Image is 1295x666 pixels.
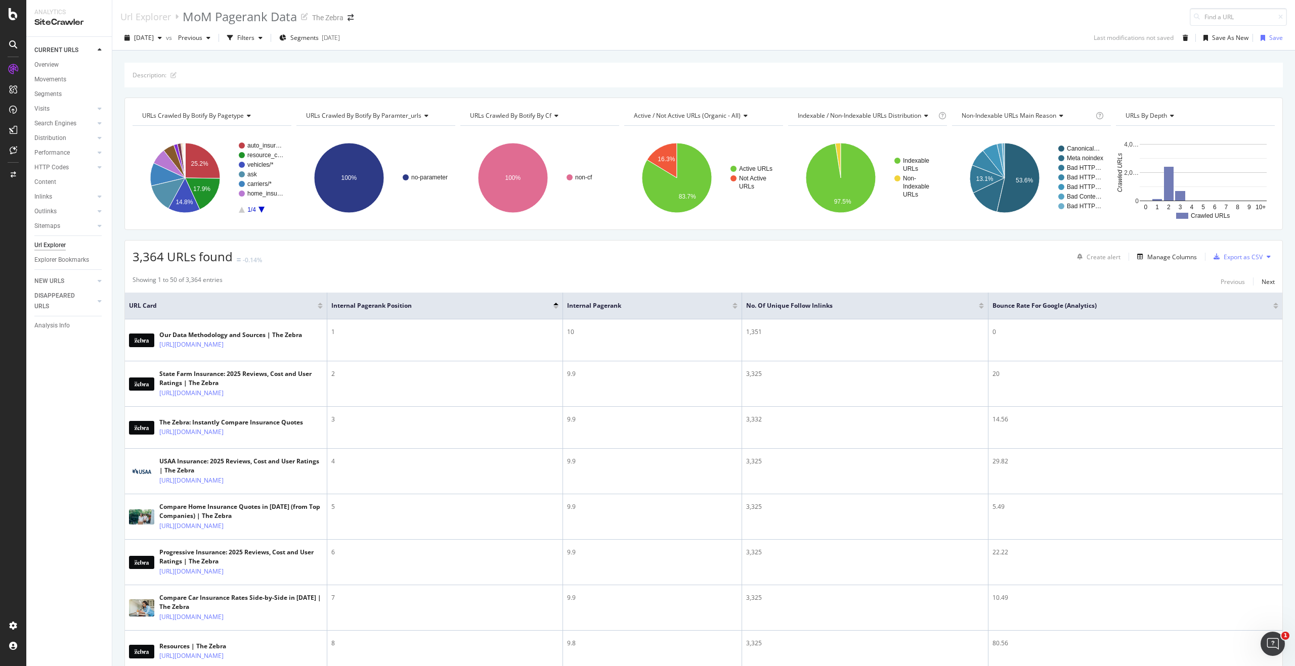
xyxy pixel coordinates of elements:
[992,548,1278,557] div: 22.22
[34,206,57,217] div: Outlinks
[159,427,224,437] a: [URL][DOMAIN_NAME]
[247,206,256,213] text: 1/4
[34,192,95,202] a: Inlinks
[331,639,558,648] div: 8
[159,642,268,651] div: Resources | The Zebra
[34,89,62,100] div: Segments
[834,198,851,205] text: 97.5%
[34,74,105,85] a: Movements
[129,421,154,434] img: main image
[331,415,558,424] div: 3
[992,457,1278,466] div: 29.82
[1190,8,1287,26] input: Find a URL
[34,255,105,265] a: Explorer Bookmarks
[34,162,69,173] div: HTTP Codes
[34,104,50,114] div: Visits
[34,192,52,202] div: Inlinks
[634,111,741,120] span: Active / Not Active URLs (organic - all)
[331,369,558,378] div: 2
[992,327,1278,337] div: 0
[275,30,344,46] button: Segments[DATE]
[746,327,984,337] div: 1,351
[34,89,105,100] a: Segments
[306,111,421,120] span: URLs Crawled By Botify By paramter_urls
[1201,204,1205,211] text: 5
[992,301,1258,310] span: Bounce Rate for Google (Analytics)
[247,171,257,178] text: ask
[34,148,95,158] a: Performance
[129,377,154,391] img: main image
[903,183,929,190] text: Indexable
[746,548,984,557] div: 3,325
[247,190,283,197] text: home_insu…
[304,108,446,124] h4: URLs Crawled By Botify By paramter_urls
[34,45,95,56] a: CURRENT URLS
[34,133,66,144] div: Distribution
[133,71,166,79] div: Description:
[1155,204,1159,211] text: 1
[658,156,675,163] text: 16.3%
[34,8,104,17] div: Analytics
[290,33,319,42] span: Segments
[166,33,174,42] span: vs
[1116,153,1124,192] text: Crawled URLs
[159,548,323,566] div: Progressive Insurance: 2025 Reviews, Cost and User Ratings | The Zebra
[1191,212,1230,219] text: Crawled URLs
[34,177,56,187] div: Content
[679,193,696,200] text: 83.7%
[174,30,214,46] button: Previous
[1262,275,1275,288] button: Next
[1124,108,1266,124] h4: URLs by Depth
[1221,277,1245,286] div: Previous
[796,108,936,124] h4: Indexable / Non-Indexable URLs Distribution
[34,74,66,85] div: Movements
[1116,134,1275,222] div: A chart.
[34,118,76,129] div: Search Engines
[331,502,558,511] div: 5
[470,111,551,120] span: URLs Crawled By Botify By cf
[129,301,315,310] span: URL Card
[34,118,95,129] a: Search Engines
[746,502,984,511] div: 3,325
[992,593,1278,602] div: 10.49
[468,108,610,124] h4: URLs Crawled By Botify By cf
[1067,164,1101,171] text: Bad HTTP…
[129,509,154,525] img: main image
[183,8,297,25] div: MoM Pagerank Data
[1067,155,1103,162] text: Meta noindex
[159,388,224,398] a: [URL][DOMAIN_NAME]
[34,133,95,144] a: Distribution
[1067,174,1101,181] text: Bad HTTP…
[331,548,558,557] div: 6
[952,134,1111,222] svg: A chart.
[903,191,918,198] text: URLs
[1067,183,1101,191] text: Bad HTTP…
[788,134,947,222] svg: A chart.
[174,33,202,42] span: Previous
[746,593,984,602] div: 3,325
[962,111,1056,120] span: Non-Indexable URLs Main Reason
[1167,204,1171,211] text: 2
[34,60,59,70] div: Overview
[1073,249,1120,265] button: Create alert
[34,221,60,231] div: Sitemaps
[1224,253,1263,261] div: Export as CSV
[331,327,558,337] div: 1
[34,255,89,265] div: Explorer Bookmarks
[1225,204,1228,211] text: 7
[746,457,984,466] div: 3,325
[1269,33,1283,42] div: Save
[159,612,224,622] a: [URL][DOMAIN_NAME]
[1144,204,1147,211] text: 0
[746,369,984,378] div: 3,325
[976,175,993,182] text: 13.1%
[903,175,916,182] text: Non-
[129,556,154,569] img: main image
[1221,275,1245,288] button: Previous
[120,11,171,22] div: Url Explorer
[142,111,244,120] span: URLs Crawled By Botify By pagetype
[34,177,105,187] a: Content
[1124,169,1139,176] text: 2,0…
[1067,203,1101,210] text: Bad HTTP…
